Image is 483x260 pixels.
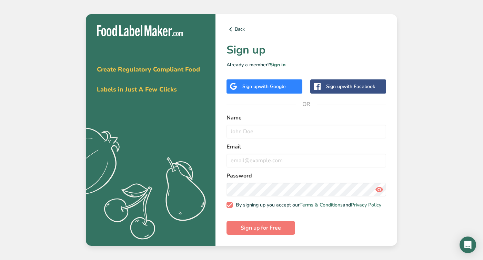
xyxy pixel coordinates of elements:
div: Sign up [242,83,286,90]
span: with Facebook [343,83,375,90]
label: Name [227,114,386,122]
a: Terms & Conditions [300,202,343,208]
label: Password [227,172,386,180]
a: Sign in [270,61,285,68]
div: Open Intercom Messenger [460,237,476,253]
input: email@example.com [227,154,386,167]
span: Create Regulatory Compliant Food Labels in Just A Few Clicks [97,65,200,94]
input: John Doe [227,125,386,138]
p: Already a member? [227,61,386,68]
span: Sign up for Free [241,224,281,232]
img: Food Label Maker [97,25,183,37]
div: Sign up [326,83,375,90]
a: Privacy Policy [351,202,381,208]
span: OR [296,94,317,115]
label: Email [227,143,386,151]
a: Back [227,25,386,33]
span: with Google [259,83,286,90]
button: Sign up for Free [227,221,295,235]
h1: Sign up [227,42,386,58]
span: By signing up you accept our and [233,202,382,208]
